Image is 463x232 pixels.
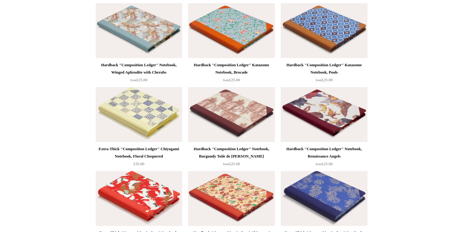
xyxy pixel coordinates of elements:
[188,145,275,170] a: Hardback "Composition Ledger" Notebook, Burgundy Toile de [PERSON_NAME] from£25.00
[281,3,367,58] a: Hardback "Composition Ledger" Katazome Notebook, Pools Hardback "Composition Ledger" Katazome Not...
[281,87,367,142] a: Hardback "Composition Ledger" Notebook, Renaissance Angels Hardback "Composition Ledger" Notebook...
[96,61,182,86] a: Hardback "Composition Ledger" Notebook, Winged Aphrodite with Cherubs from£25.00
[282,61,366,76] div: Hardback "Composition Ledger" Katazome Notebook, Pools
[223,162,229,166] span: from
[223,78,240,82] span: £25.00
[97,61,181,76] div: Hardback "Composition Ledger" Notebook, Winged Aphrodite with Cherubs
[190,61,273,76] div: Hardback "Composition Ledger" Katazome Notebook, Brocade
[316,162,322,166] span: from
[188,3,275,58] img: Hardback "Composition Ledger" Katazome Notebook, Brocade
[281,61,367,86] a: Hardback "Composition Ledger" Katazome Notebook, Pools from£25.00
[316,78,333,82] span: £25.00
[282,145,366,160] div: Hardback "Composition Ledger" Notebook, Renaissance Angels
[281,171,367,226] a: Extra-Thick "Composition Ledger" Notebook, Chiyogami Notebook, The Gift Extra-Thick "Composition ...
[281,145,367,170] a: Hardback "Composition Ledger" Notebook, Renaissance Angels from£25.00
[281,171,367,226] img: Extra-Thick "Composition Ledger" Notebook, Chiyogami Notebook, The Gift
[96,3,182,58] a: Hardback "Composition Ledger" Notebook, Winged Aphrodite with Cherubs Hardback "Composition Ledge...
[316,78,322,82] span: from
[96,87,182,142] a: Extra-Thick "Composition Ledger" Chiyogami Notebook, Floral Chequered Extra-Thick "Composition Le...
[190,145,273,160] div: Hardback "Composition Ledger" Notebook, Burgundy Toile de [PERSON_NAME]
[97,145,181,160] div: Extra-Thick "Composition Ledger" Chiyogami Notebook, Floral Chequered
[188,171,275,226] img: Hardback "Composition Ledger" Chiyogami Notebook, Orange Grapevine
[316,161,333,166] span: £25.00
[281,3,367,58] img: Hardback "Composition Ledger" Katazome Notebook, Pools
[188,3,275,58] a: Hardback "Composition Ledger" Katazome Notebook, Brocade Hardback "Composition Ledger" Katazome N...
[281,87,367,142] img: Hardback "Composition Ledger" Notebook, Renaissance Angels
[130,78,148,82] span: £25.00
[130,78,137,82] span: from
[223,161,240,166] span: £25.00
[223,78,229,82] span: from
[96,3,182,58] img: Hardback "Composition Ledger" Notebook, Winged Aphrodite with Cherubs
[96,87,182,142] img: Extra-Thick "Composition Ledger" Chiyogami Notebook, Floral Chequered
[96,171,182,226] img: Extra-Thick "Composition Ledger" Notebook, Sogara Yuzen Red Cranes
[188,87,275,142] img: Hardback "Composition Ledger" Notebook, Burgundy Toile de Jouy
[188,171,275,226] a: Hardback "Composition Ledger" Chiyogami Notebook, Orange Grapevine Hardback "Composition Ledger" ...
[188,61,275,86] a: Hardback "Composition Ledger" Katazome Notebook, Brocade from£25.00
[188,87,275,142] a: Hardback "Composition Ledger" Notebook, Burgundy Toile de Jouy Hardback "Composition Ledger" Note...
[134,161,144,166] span: £35.00
[96,145,182,170] a: Extra-Thick "Composition Ledger" Chiyogami Notebook, Floral Chequered £35.00
[96,171,182,226] a: Extra-Thick "Composition Ledger" Notebook, Sogara Yuzen Red Cranes Extra-Thick "Composition Ledge...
